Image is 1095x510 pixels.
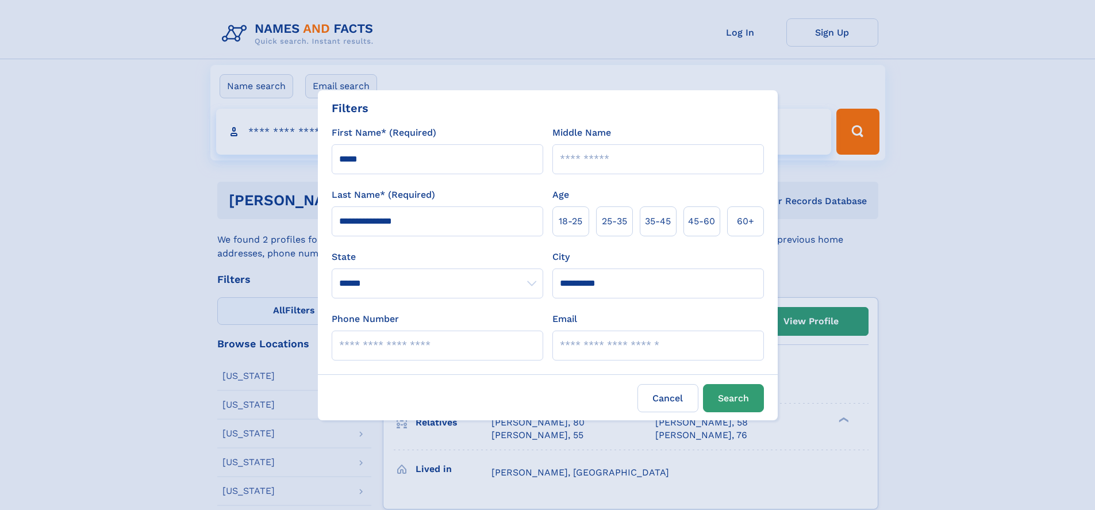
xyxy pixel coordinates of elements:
[559,214,582,228] span: 18‑25
[737,214,754,228] span: 60+
[332,126,436,140] label: First Name* (Required)
[332,99,368,117] div: Filters
[602,214,627,228] span: 25‑35
[552,188,569,202] label: Age
[637,384,698,412] label: Cancel
[645,214,671,228] span: 35‑45
[703,384,764,412] button: Search
[688,214,715,228] span: 45‑60
[332,250,543,264] label: State
[332,312,399,326] label: Phone Number
[552,312,577,326] label: Email
[552,250,570,264] label: City
[552,126,611,140] label: Middle Name
[332,188,435,202] label: Last Name* (Required)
